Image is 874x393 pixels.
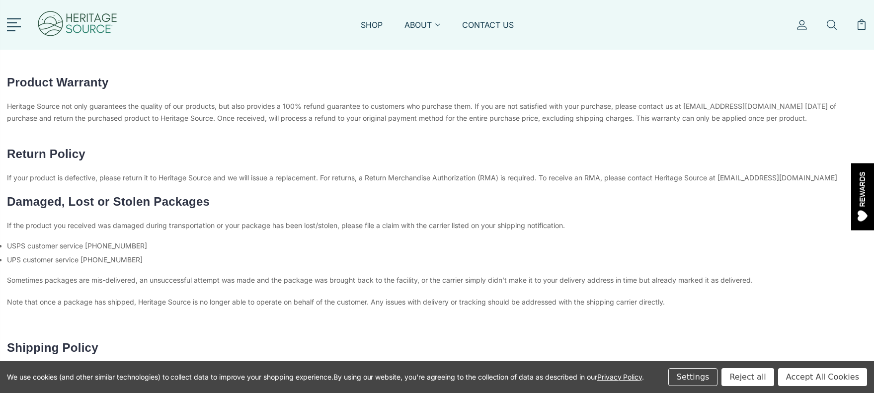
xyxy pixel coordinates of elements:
span: We use cookies (and other similar technologies) to collect data to improve your shopping experien... [7,373,644,381]
span: Product Warranty [7,76,108,89]
a: CONTACT US [462,19,514,42]
span: UPS customer service [PHONE_NUMBER] [7,255,143,264]
button: Settings [668,368,718,386]
span: If the product you received was damaged during transportation or your package has been lost/stole... [7,221,565,230]
span: Heritage Source not only guarantees the quality of our products, but also provides a 100% refund ... [7,102,836,122]
a: ABOUT [404,19,440,42]
img: Heritage Source [37,5,118,45]
h3: Damaged, Lost or Stolen Packages [7,194,867,210]
button: Reject all [721,368,774,386]
span: Sometimes packages are mis-delivered, an unsuccessful attempt was made and the package was brough... [7,276,753,284]
span: If your product is defective, please return it to Heritage Source and we will issue a replacement... [7,173,837,182]
span: Note that once a package has shipped, Heritage Source is no longer able to operate on behalf of t... [7,298,665,306]
button: Accept All Cookies [778,368,867,386]
span: USPS customer service [PHONE_NUMBER] [7,241,147,250]
h3: Shipping Policy [7,340,867,356]
a: SHOP [361,19,383,42]
a: Privacy Policy [597,373,642,381]
span: Return Policy [7,147,85,160]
